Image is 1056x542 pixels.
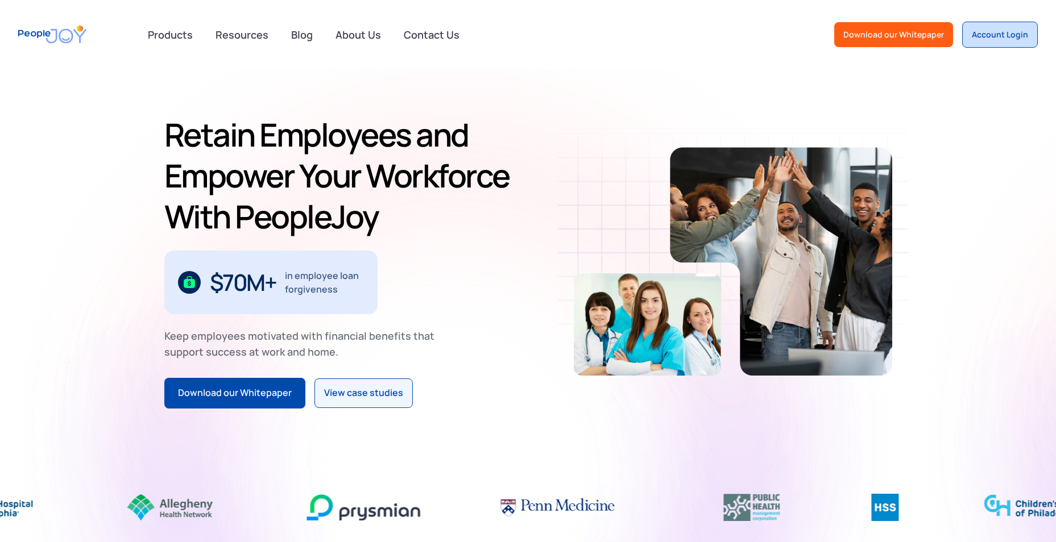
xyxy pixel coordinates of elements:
[164,328,444,360] div: Keep employees motivated with financial benefits that support success at work and home.
[18,18,86,51] a: home
[284,22,320,47] a: Blog
[164,378,305,408] a: Download our Whitepaper
[670,147,892,376] img: Retain-Employees-PeopleJoy
[209,22,275,47] a: Resources
[834,22,953,47] a: Download our Whitepaper
[164,114,524,237] h1: Retain Employees and Empower Your Workforce With PeopleJoy
[164,251,378,314] div: 1 / 3
[972,29,1028,40] div: Account Login
[324,386,403,401] div: View case studies
[843,29,944,40] div: Download our Whitepaper
[962,22,1038,48] a: Account Login
[210,273,276,291] div: $70M+
[178,386,292,401] div: Download our Whitepaper
[574,273,721,376] img: Retain-Employees-PeopleJoy
[397,22,466,47] a: Contact Us
[314,378,413,408] a: View case studies
[141,23,200,46] div: Products
[285,269,364,296] div: in employee loan forgiveness
[329,22,388,47] a: About Us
